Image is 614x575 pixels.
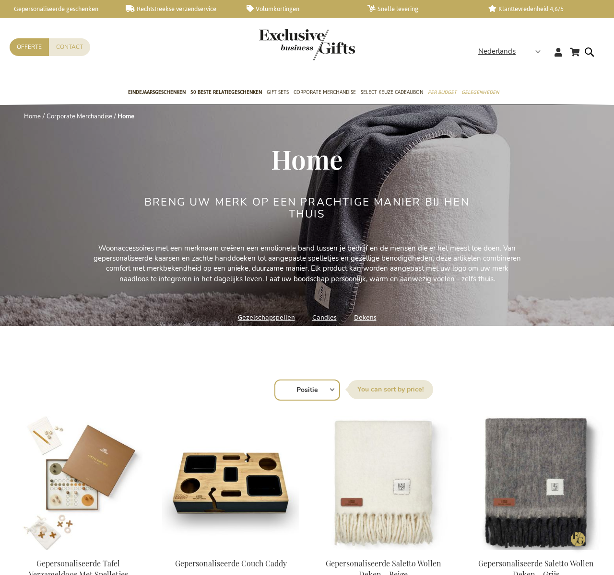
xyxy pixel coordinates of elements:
[478,46,516,57] span: Nederlands
[10,416,147,550] img: Collection Box Of Games
[367,5,473,13] a: Snelle levering
[49,38,90,56] a: Contact
[162,546,299,555] a: Gepersonaliseerde Couch Caddy
[10,38,49,56] a: Offerte
[128,87,186,97] span: Eindejaarsgeschenken
[354,311,377,324] a: Dekens
[467,546,604,555] a: Gepersonaliseerde Saletto Wollen Deken - Grijs
[247,5,352,13] a: Volumkortingen
[315,416,452,550] img: Gepersonaliseerde Saletto Wollen Deken - Beige
[24,112,41,121] a: Home
[175,558,287,568] a: Gepersonaliseerde Couch Caddy
[267,81,289,105] a: Gift Sets
[10,546,147,555] a: Collection Box Of Games
[294,81,356,105] a: Corporate Merchandise
[190,87,262,97] span: 50 beste relatiegeschenken
[259,29,355,60] img: Exclusive Business gifts logo
[467,416,604,550] img: Gepersonaliseerde Saletto Wollen Deken - Grijs
[488,5,594,13] a: Klanttevredenheid 4,6/5
[238,311,295,324] a: Gezelschapspellen
[190,81,262,105] a: 50 beste relatiegeschenken
[361,87,423,97] span: Select Keuze Cadeaubon
[312,311,337,324] a: Candles
[126,5,231,13] a: Rechtstreekse verzendservice
[428,87,457,97] span: Per Budget
[315,546,452,555] a: Gepersonaliseerde Saletto Wollen Deken - Beige
[91,243,523,285] p: Woonaccessoires met een merknaam creëren een emotionele band tussen je bedrijf en de mensen die e...
[461,81,499,105] a: Gelegenheden
[428,81,457,105] a: Per Budget
[128,81,186,105] a: Eindejaarsgeschenken
[162,416,299,550] img: Gepersonaliseerde Couch Caddy
[348,380,433,399] label: Sorteer op
[127,196,487,219] h2: Breng uw merk op een prachtige manier bij hen thuis
[118,112,134,121] strong: Home
[47,112,112,121] a: Corporate Merchandise
[361,81,423,105] a: Select Keuze Cadeaubon
[267,87,289,97] span: Gift Sets
[5,5,110,13] a: Gepersonaliseerde geschenken
[271,141,343,176] span: Home
[461,87,499,97] span: Gelegenheden
[294,87,356,97] span: Corporate Merchandise
[259,29,307,60] a: store logo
